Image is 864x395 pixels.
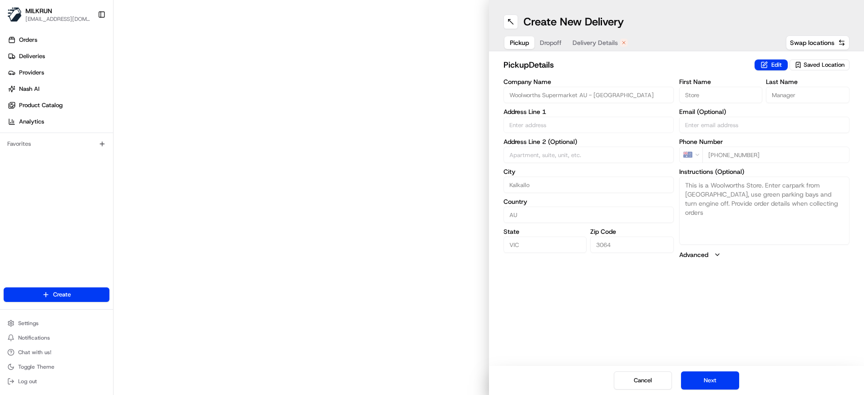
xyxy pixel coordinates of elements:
a: Analytics [4,114,113,129]
label: Phone Number [679,138,849,145]
label: Address Line 1 [504,109,674,115]
span: Saved Location [804,61,844,69]
span: Log out [18,378,37,385]
span: Providers [19,69,44,77]
a: Product Catalog [4,98,113,113]
span: Swap locations [790,38,834,47]
input: Enter company name [504,87,674,103]
input: Enter last name [766,87,849,103]
label: Email (Optional) [679,109,849,115]
button: Log out [4,375,109,388]
span: Delivery Details [573,38,618,47]
span: Settings [18,320,39,327]
button: [EMAIL_ADDRESS][DOMAIN_NAME] [25,15,90,23]
label: First Name [679,79,763,85]
label: Last Name [766,79,849,85]
span: Orders [19,36,37,44]
span: Dropoff [540,38,562,47]
span: Toggle Theme [18,363,54,370]
button: Cancel [614,371,672,390]
label: Country [504,198,674,205]
img: MILKRUN [7,7,22,22]
span: Chat with us! [18,349,51,356]
input: Enter country [504,207,674,223]
button: MILKRUNMILKRUN[EMAIL_ADDRESS][DOMAIN_NAME] [4,4,94,25]
input: Enter state [504,237,587,253]
button: Notifications [4,331,109,344]
button: Saved Location [790,59,849,71]
h1: Create New Delivery [523,15,624,29]
button: Create [4,287,109,302]
a: Deliveries [4,49,113,64]
span: Analytics [19,118,44,126]
button: MILKRUN [25,6,52,15]
button: Toggle Theme [4,360,109,373]
span: Nash AI [19,85,39,93]
input: Apartment, suite, unit, etc. [504,147,674,163]
label: City [504,168,674,175]
a: Providers [4,65,113,80]
label: Advanced [679,250,708,259]
span: Notifications [18,334,50,341]
span: Product Catalog [19,101,63,109]
label: State [504,228,587,235]
span: Deliveries [19,52,45,60]
input: Enter city [504,177,674,193]
input: Enter phone number [702,147,849,163]
a: Nash AI [4,82,113,96]
label: Address Line 2 (Optional) [504,138,674,145]
span: Pickup [510,38,529,47]
label: Zip Code [590,228,674,235]
span: Create [53,291,71,299]
button: Next [681,371,739,390]
label: Instructions (Optional) [679,168,849,175]
button: Chat with us! [4,346,109,359]
button: Advanced [679,250,849,259]
button: Swap locations [786,35,849,50]
button: Settings [4,317,109,330]
input: Enter email address [679,117,849,133]
textarea: This is a Woolworths Store. Enter carpark from [GEOGRAPHIC_DATA], use green parking bays and turn... [679,177,849,245]
input: Enter first name [679,87,763,103]
label: Company Name [504,79,674,85]
h2: pickup Details [504,59,750,71]
div: Favorites [4,137,109,151]
button: Edit [755,59,788,70]
input: Enter address [504,117,674,133]
a: Orders [4,33,113,47]
input: Enter zip code [590,237,674,253]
